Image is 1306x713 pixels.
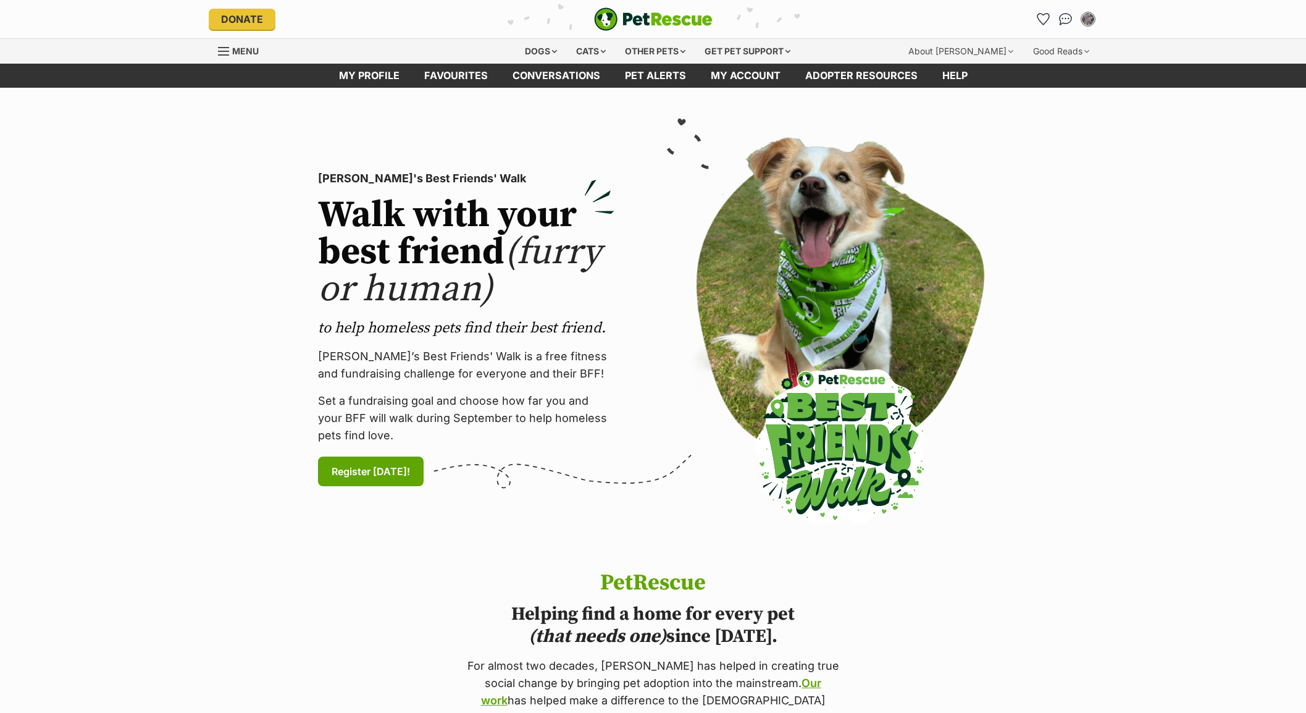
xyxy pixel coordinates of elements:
[1034,9,1053,29] a: Favourites
[1078,9,1098,29] button: My account
[232,46,259,56] span: Menu
[529,625,666,648] i: (that needs one)
[332,464,410,479] span: Register [DATE]!
[900,39,1022,64] div: About [PERSON_NAME]
[1034,9,1098,29] ul: Account quick links
[616,39,694,64] div: Other pets
[567,39,614,64] div: Cats
[318,348,614,382] p: [PERSON_NAME]’s Best Friends' Walk is a free fitness and fundraising challenge for everyone and t...
[516,39,566,64] div: Dogs
[696,39,799,64] div: Get pet support
[500,64,613,88] a: conversations
[463,603,843,648] h2: Helping find a home for every pet since [DATE].
[793,64,930,88] a: Adopter resources
[209,9,275,30] a: Donate
[930,64,980,88] a: Help
[318,197,614,308] h2: Walk with your best friend
[1024,39,1098,64] div: Good Reads
[463,571,843,596] h1: PetRescue
[613,64,698,88] a: Pet alerts
[1082,13,1094,25] img: Danielle Scamoni profile pic
[327,64,412,88] a: My profile
[412,64,500,88] a: Favourites
[1056,9,1076,29] a: Conversations
[318,170,614,187] p: [PERSON_NAME]'s Best Friends' Walk
[318,392,614,444] p: Set a fundraising goal and choose how far you and your BFF will walk during September to help hom...
[698,64,793,88] a: My account
[594,7,713,31] img: logo-e224e6f780fb5917bec1dbf3a21bbac754714ae5b6737aabdf751b685950b380.svg
[318,318,614,338] p: to help homeless pets find their best friend.
[594,7,713,31] a: PetRescue
[218,39,267,61] a: Menu
[318,457,424,486] a: Register [DATE]!
[1059,13,1072,25] img: chat-41dd97257d64d25036548639549fe6c8038ab92f7586957e7f3b1b290dea8141.svg
[318,229,601,313] span: (furry or human)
